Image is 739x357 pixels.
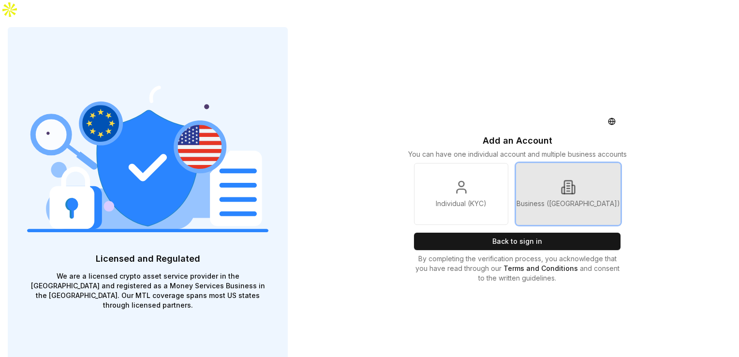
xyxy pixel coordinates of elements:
[414,233,620,250] button: Back to sign in
[27,252,268,266] p: Licensed and Regulated
[517,199,620,208] p: Business ([GEOGRAPHIC_DATA])
[483,134,552,148] p: Add an Account
[503,264,580,272] a: Terms and Conditions
[436,199,487,208] p: Individual (KYC)
[414,163,508,225] a: Individual (KYC)
[408,149,627,159] p: You can have one individual account and multiple business accounts
[516,163,621,225] a: Business ([GEOGRAPHIC_DATA])
[414,254,620,283] p: By completing the verification process, you acknowledge that you have read through our and consen...
[27,271,268,310] p: We are a licensed crypto asset service provider in the [GEOGRAPHIC_DATA] and registered as a Mone...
